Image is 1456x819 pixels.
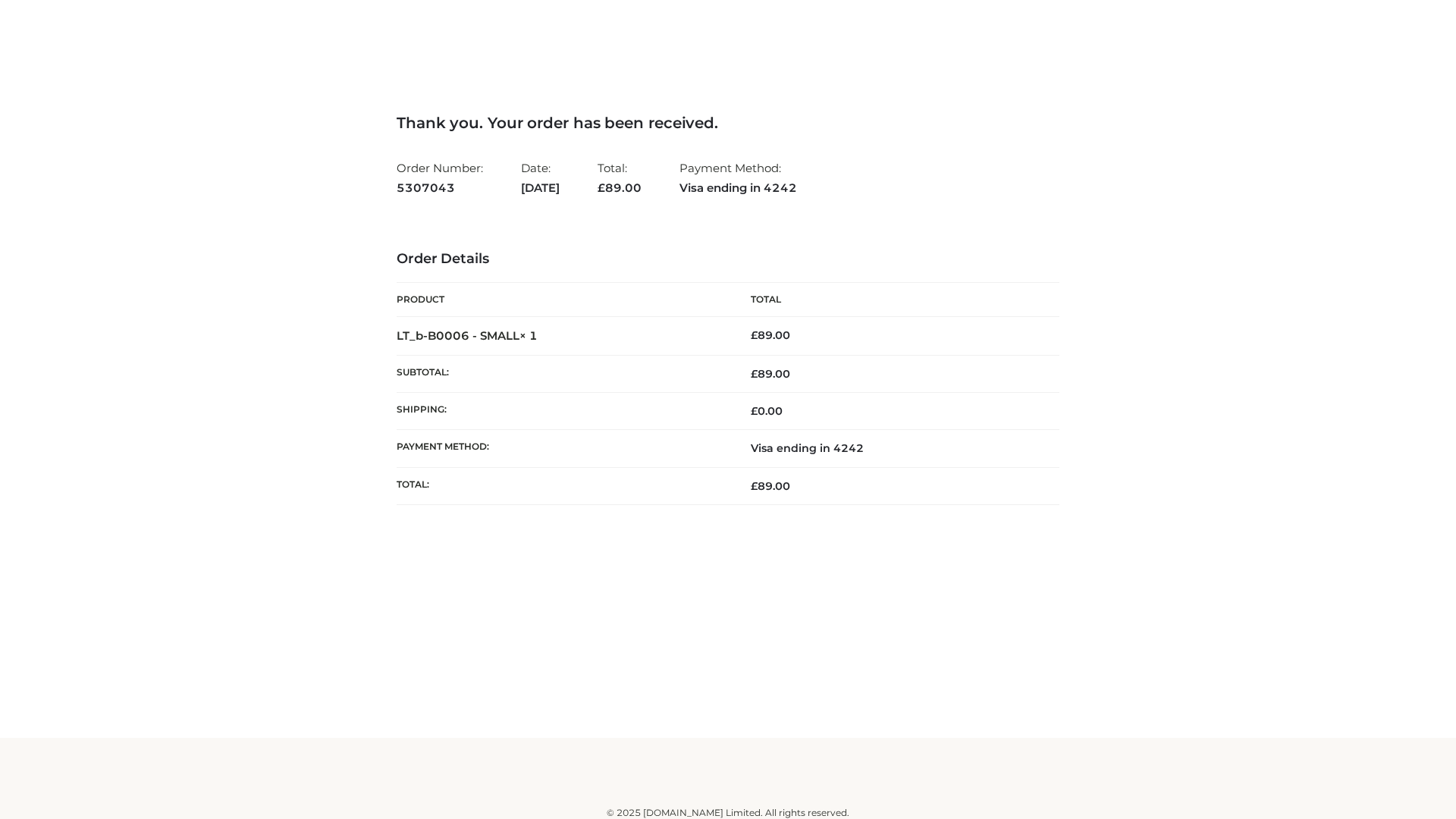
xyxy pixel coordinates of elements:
strong: LT_b-B0006 - SMALL [397,328,538,343]
li: Payment Method: [679,155,797,201]
span: £ [751,367,758,381]
strong: 5307043 [397,178,483,198]
span: £ [751,404,758,418]
span: 89.00 [751,367,790,381]
strong: [DATE] [521,178,560,198]
span: 89.00 [751,479,790,493]
span: 89.00 [598,180,642,195]
th: Total: [397,467,728,504]
li: Date: [521,155,560,201]
th: Payment method: [397,430,728,467]
li: Total: [598,155,642,201]
h3: Thank you. Your order has been received. [397,114,1059,132]
th: Shipping: [397,393,728,430]
th: Total [728,283,1059,317]
strong: × 1 [519,328,538,343]
strong: Visa ending in 4242 [679,178,797,198]
td: Visa ending in 4242 [728,430,1059,467]
th: Subtotal: [397,355,728,392]
h3: Order Details [397,251,1059,268]
bdi: 89.00 [751,328,790,342]
bdi: 0.00 [751,404,783,418]
span: £ [751,328,758,342]
th: Product [397,283,728,317]
span: £ [751,479,758,493]
li: Order Number: [397,155,483,201]
span: £ [598,180,605,195]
